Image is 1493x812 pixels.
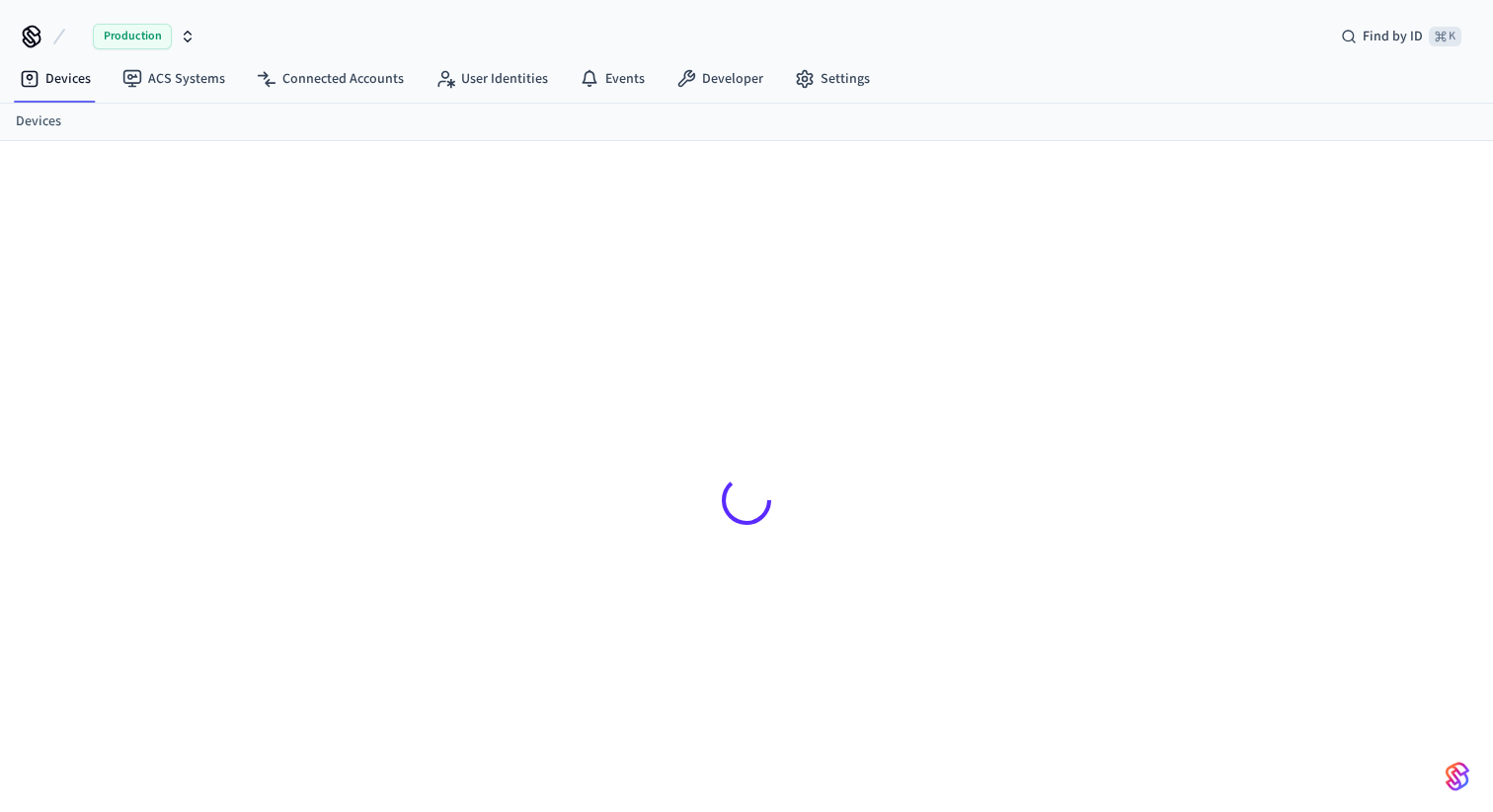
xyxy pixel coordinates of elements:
span: ⌘ K [1429,27,1461,46]
a: User Identities [420,61,564,97]
a: Events [564,61,661,97]
a: Devices [16,111,61,132]
a: Developer [661,61,779,97]
a: Settings [779,61,886,97]
div: Find by ID⌘ K [1325,19,1477,54]
img: SeamLogoGradient.69752ec5.svg [1446,761,1469,792]
a: ACS Systems [107,61,241,97]
span: Production [93,24,172,49]
a: Connected Accounts [241,61,420,97]
span: Find by ID [1363,27,1423,46]
a: Devices [4,61,107,97]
